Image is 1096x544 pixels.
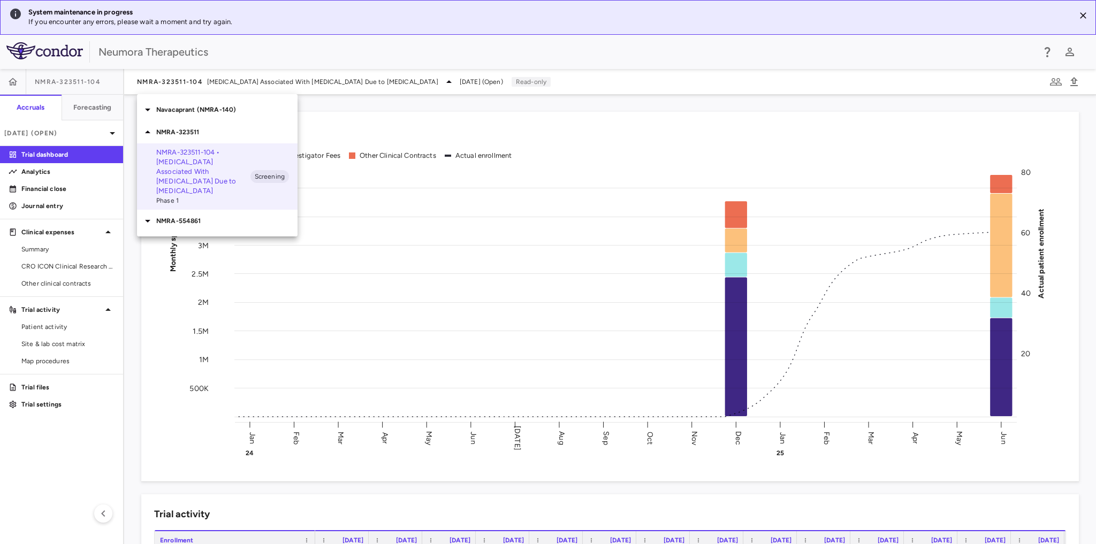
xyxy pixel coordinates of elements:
span: Screening [250,172,289,181]
div: NMRA-554861 [137,210,298,232]
div: NMRA-323511-104 • [MEDICAL_DATA] Associated With [MEDICAL_DATA] Due to [MEDICAL_DATA]Phase 1Scree... [137,143,298,210]
p: NMRA-323511 [156,127,298,137]
div: NMRA-323511 [137,121,298,143]
span: Phase 1 [156,196,250,205]
p: Navacaprant (NMRA-140) [156,105,298,114]
p: NMRA-554861 [156,216,298,226]
div: Navacaprant (NMRA-140) [137,98,298,121]
p: NMRA-323511-104 • [MEDICAL_DATA] Associated With [MEDICAL_DATA] Due to [MEDICAL_DATA] [156,148,250,196]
